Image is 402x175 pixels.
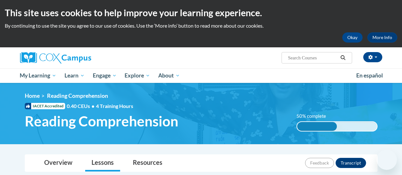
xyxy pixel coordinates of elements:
[363,52,382,62] button: Account Settings
[377,150,397,170] iframe: Button to launch messaging window
[336,158,366,168] button: Transcript
[342,32,363,43] button: Okay
[25,113,178,130] span: Reading Comprehension
[20,72,56,79] span: My Learning
[89,68,121,83] a: Engage
[85,155,120,172] a: Lessons
[297,122,337,131] div: 50% complete
[60,68,89,83] a: Learn
[120,68,154,83] a: Explore
[125,72,150,79] span: Explore
[126,155,169,172] a: Resources
[356,72,383,79] span: En español
[5,6,397,19] h2: This site uses cookies to help improve your learning experience.
[93,72,117,79] span: Engage
[15,68,387,83] div: Main menu
[16,68,61,83] a: My Learning
[305,158,334,168] button: Feedback
[287,54,338,62] input: Search Courses
[25,92,40,99] a: Home
[158,72,180,79] span: About
[367,32,397,43] a: More Info
[96,103,133,109] span: 4 Training Hours
[296,113,333,120] label: 50% complete
[338,54,348,62] button: Search
[20,52,91,64] img: Cox Campus
[25,103,65,109] span: IACET Accredited
[47,92,108,99] span: Reading Comprehension
[92,103,94,109] span: •
[38,155,79,172] a: Overview
[5,22,397,29] p: By continuing to use the site you agree to our use of cookies. Use the ‘More info’ button to read...
[20,52,134,64] a: Cox Campus
[67,103,96,110] span: 0.40 CEUs
[352,69,387,82] a: En español
[154,68,184,83] a: About
[65,72,85,79] span: Learn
